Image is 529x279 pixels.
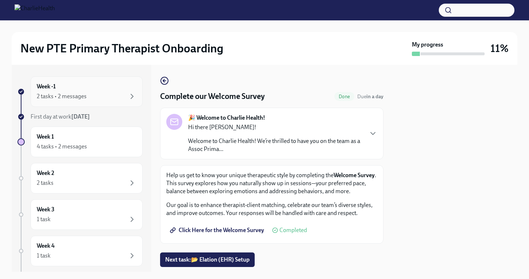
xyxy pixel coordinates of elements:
[165,256,250,263] span: Next task : 📂 Elation (EHR) Setup
[188,137,363,153] p: Welcome to Charlie Health! We’re thrilled to have you on the team as a Assoc Prima...
[37,169,54,177] h6: Week 2
[15,4,55,16] img: CharlieHealth
[279,227,307,233] span: Completed
[166,223,269,238] a: Click Here for the Welcome Survey
[188,114,265,122] strong: 🎉 Welcome to Charlie Health!
[17,163,143,194] a: Week 22 tasks
[366,93,383,100] strong: in a day
[37,92,87,100] div: 2 tasks • 2 messages
[490,42,509,55] h3: 11%
[17,76,143,107] a: Week -12 tasks • 2 messages
[334,172,375,179] strong: Welcome Survey
[17,199,143,230] a: Week 31 task
[17,236,143,266] a: Week 41 task
[171,227,264,234] span: Click Here for the Welcome Survey
[37,143,87,151] div: 4 tasks • 2 messages
[37,83,56,91] h6: Week -1
[37,133,54,141] h6: Week 1
[37,206,55,214] h6: Week 3
[37,179,53,187] div: 2 tasks
[357,93,383,100] span: August 20th, 2025 10:00
[357,93,383,100] span: Due
[37,242,55,250] h6: Week 4
[166,201,377,217] p: Our goal is to enhance therapist-client matching, celebrate our team’s diverse styles, and improv...
[37,215,51,223] div: 1 task
[17,113,143,121] a: First day at work[DATE]
[166,171,377,195] p: Help us get to know your unique therapeutic style by completing the . This survey explores how yo...
[334,94,354,99] span: Done
[17,127,143,157] a: Week 14 tasks • 2 messages
[71,113,90,120] strong: [DATE]
[412,41,443,49] strong: My progress
[20,41,223,56] h2: New PTE Primary Therapist Onboarding
[37,252,51,260] div: 1 task
[160,91,265,102] h4: Complete our Welcome Survey
[160,252,255,267] button: Next task:📂 Elation (EHR) Setup
[188,123,363,131] p: Hi there [PERSON_NAME]!
[31,113,90,120] span: First day at work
